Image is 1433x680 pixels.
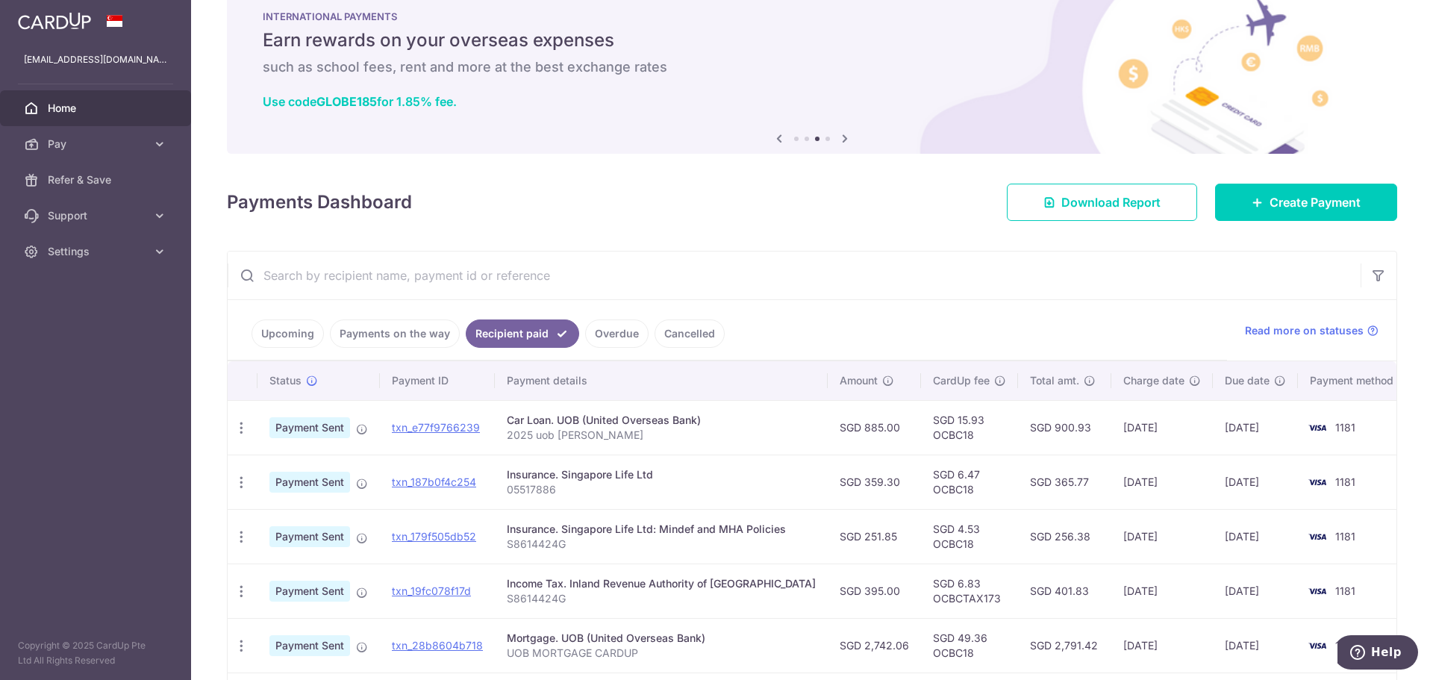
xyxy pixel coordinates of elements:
span: 1181 [1335,421,1355,434]
div: Income Tax. Inland Revenue Authority of [GEOGRAPHIC_DATA] [507,576,816,591]
p: [EMAIL_ADDRESS][DOMAIN_NAME] [24,52,167,67]
input: Search by recipient name, payment id or reference [228,252,1361,299]
span: CardUp fee [933,373,990,388]
th: Payment method [1298,361,1411,400]
span: Home [48,101,146,116]
span: Due date [1225,373,1270,388]
a: txn_28b8604b718 [392,639,483,652]
span: Settings [48,244,146,259]
p: S8614424G [507,591,816,606]
a: Recipient paid [466,319,579,348]
div: Car Loan. UOB (United Overseas Bank) [507,413,816,428]
p: S8614424G [507,537,816,552]
a: Download Report [1007,184,1197,221]
td: [DATE] [1213,564,1298,618]
img: Bank Card [1302,637,1332,655]
a: Read more on statuses [1245,323,1379,338]
td: [DATE] [1111,564,1213,618]
td: [DATE] [1213,509,1298,564]
td: SGD 900.93 [1018,400,1111,455]
a: Payments on the way [330,319,460,348]
h4: Payments Dashboard [227,189,412,216]
span: Payment Sent [269,526,350,547]
td: [DATE] [1111,509,1213,564]
th: Payment details [495,361,828,400]
span: Payment Sent [269,417,350,438]
span: 1181 [1335,639,1355,652]
img: Bank Card [1302,582,1332,600]
a: Create Payment [1215,184,1397,221]
span: Download Report [1061,193,1161,211]
td: SGD 2,791.42 [1018,618,1111,673]
td: [DATE] [1111,400,1213,455]
a: Use codeGLOBE185for 1.85% fee. [263,94,457,109]
td: [DATE] [1213,618,1298,673]
span: Payment Sent [269,472,350,493]
div: Mortgage. UOB (United Overseas Bank) [507,631,816,646]
a: Overdue [585,319,649,348]
td: SGD 2,742.06 [828,618,921,673]
b: GLOBE185 [316,94,377,109]
td: SGD 6.83 OCBCTAX173 [921,564,1018,618]
a: txn_187b0f4c254 [392,475,476,488]
span: Create Payment [1270,193,1361,211]
td: SGD 4.53 OCBC18 [921,509,1018,564]
p: 2025 uob [PERSON_NAME] [507,428,816,443]
span: Charge date [1123,373,1184,388]
a: txn_179f505db52 [392,530,476,543]
span: Total amt. [1030,373,1079,388]
h5: Earn rewards on your overseas expenses [263,28,1361,52]
img: Bank Card [1302,528,1332,546]
td: SGD 401.83 [1018,564,1111,618]
span: Refer & Save [48,172,146,187]
div: Insurance. Singapore Life Ltd: Mindef and MHA Policies [507,522,816,537]
td: SGD 885.00 [828,400,921,455]
td: SGD 15.93 OCBC18 [921,400,1018,455]
a: txn_e77f9766239 [392,421,480,434]
span: Pay [48,137,146,152]
td: [DATE] [1213,455,1298,509]
a: Upcoming [252,319,324,348]
th: Payment ID [380,361,495,400]
span: Payment Sent [269,581,350,602]
td: SGD 6.47 OCBC18 [921,455,1018,509]
td: SGD 251.85 [828,509,921,564]
p: INTERNATIONAL PAYMENTS [263,10,1361,22]
span: Amount [840,373,878,388]
img: Bank Card [1302,419,1332,437]
td: SGD 395.00 [828,564,921,618]
span: 1181 [1335,530,1355,543]
h6: such as school fees, rent and more at the best exchange rates [263,58,1361,76]
td: [DATE] [1111,618,1213,673]
span: Support [48,208,146,223]
span: Payment Sent [269,635,350,656]
div: Insurance. Singapore Life Ltd [507,467,816,482]
td: SGD 359.30 [828,455,921,509]
span: Read more on statuses [1245,323,1364,338]
p: UOB MORTGAGE CARDUP [507,646,816,661]
img: Bank Card [1302,473,1332,491]
img: CardUp [18,12,91,30]
iframe: Opens a widget where you can find more information [1337,635,1418,673]
td: [DATE] [1213,400,1298,455]
span: 1181 [1335,475,1355,488]
a: txn_19fc078f17d [392,584,471,597]
span: Status [269,373,302,388]
td: SGD 256.38 [1018,509,1111,564]
p: 05517886 [507,482,816,497]
td: SGD 365.77 [1018,455,1111,509]
td: SGD 49.36 OCBC18 [921,618,1018,673]
a: Cancelled [655,319,725,348]
td: [DATE] [1111,455,1213,509]
span: 1181 [1335,584,1355,597]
